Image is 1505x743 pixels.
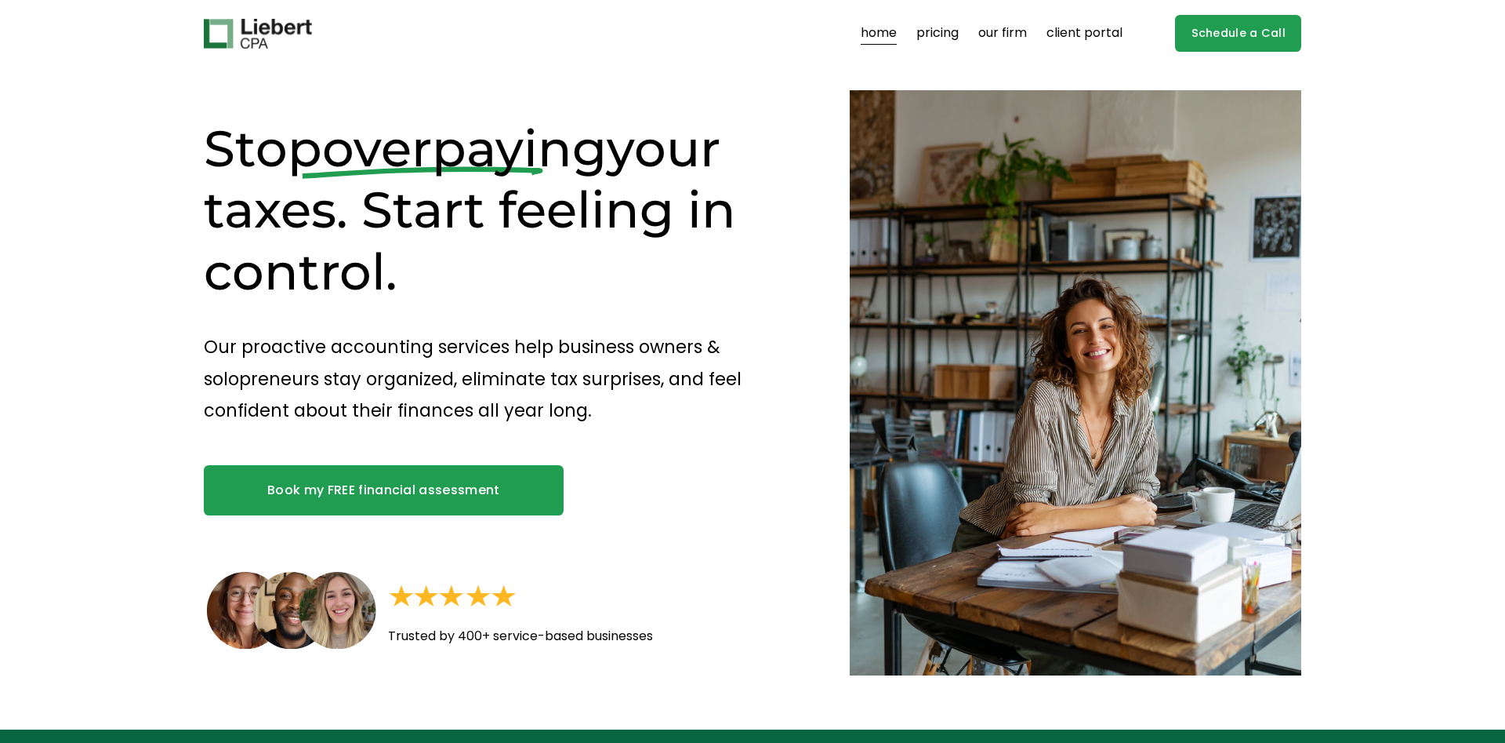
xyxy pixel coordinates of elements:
[916,21,959,46] a: pricing
[204,331,794,426] p: Our proactive accounting services help business owners & solopreneurs stay organized, eliminate t...
[978,21,1027,46] a: our firm
[388,625,748,648] p: Trusted by 400+ service-based businesses
[861,21,897,46] a: home
[1046,21,1122,46] a: client portal
[204,465,564,515] a: Book my FREE financial assessment
[322,118,607,179] span: overpaying
[204,118,794,304] h1: Stop your taxes. Start feeling in control.
[204,19,312,49] img: Liebert CPA
[1175,15,1301,52] a: Schedule a Call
